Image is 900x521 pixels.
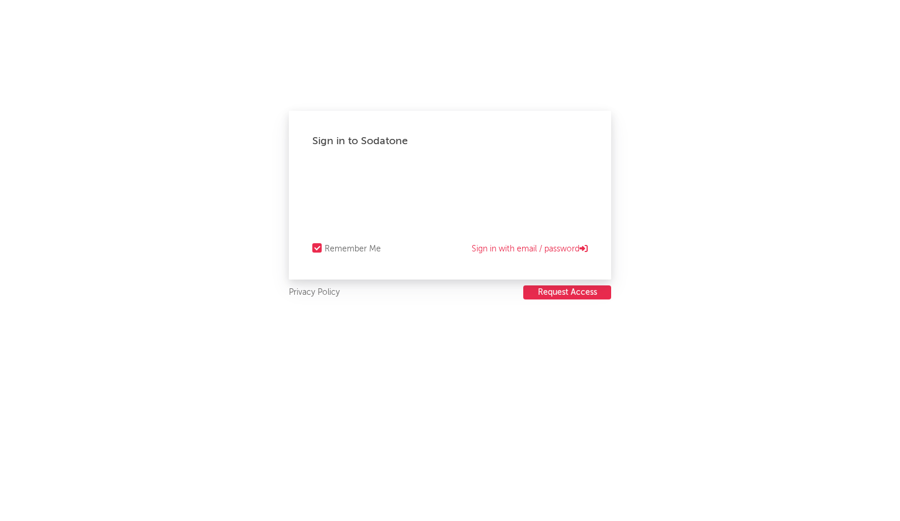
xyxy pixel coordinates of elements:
[325,242,381,256] div: Remember Me
[523,285,611,299] button: Request Access
[312,134,588,148] div: Sign in to Sodatone
[289,285,340,300] a: Privacy Policy
[472,242,588,256] a: Sign in with email / password
[523,285,611,300] a: Request Access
